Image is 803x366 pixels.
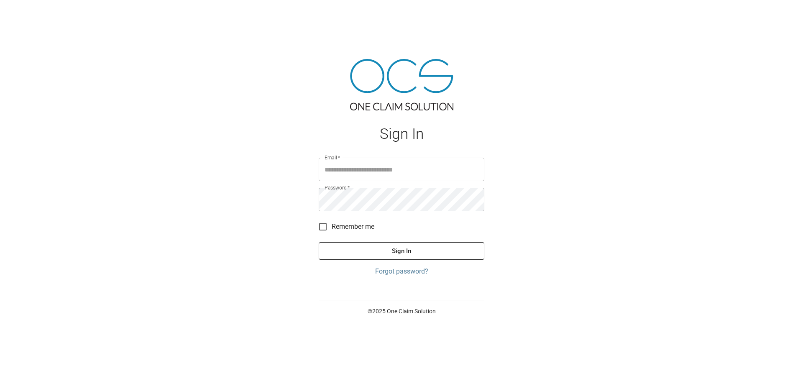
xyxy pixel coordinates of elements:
label: Password [325,184,350,191]
label: Email [325,154,340,161]
span: Remember me [332,222,374,232]
button: Sign In [319,242,484,260]
a: Forgot password? [319,266,484,276]
img: ocs-logo-white-transparent.png [10,5,43,22]
p: © 2025 One Claim Solution [319,307,484,315]
h1: Sign In [319,125,484,143]
img: ocs-logo-tra.png [350,59,453,110]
